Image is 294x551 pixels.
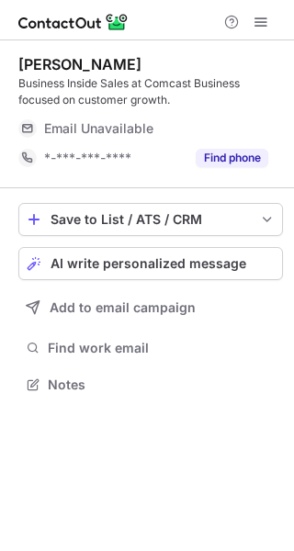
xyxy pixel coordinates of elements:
[51,256,246,271] span: AI write personalized message
[50,300,196,315] span: Add to email campaign
[44,120,153,137] span: Email Unavailable
[18,372,283,398] button: Notes
[51,212,251,227] div: Save to List / ATS / CRM
[18,11,129,33] img: ContactOut v5.3.10
[18,335,283,361] button: Find work email
[18,55,141,73] div: [PERSON_NAME]
[48,377,276,393] span: Notes
[18,75,283,108] div: Business Inside Sales at Comcast Business focused on customer growth.
[18,247,283,280] button: AI write personalized message
[18,291,283,324] button: Add to email campaign
[48,340,276,356] span: Find work email
[18,203,283,236] button: save-profile-one-click
[196,149,268,167] button: Reveal Button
